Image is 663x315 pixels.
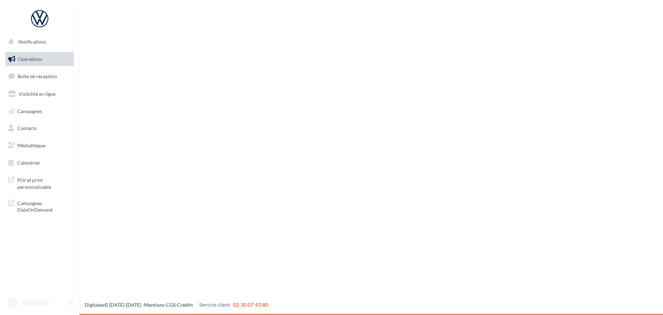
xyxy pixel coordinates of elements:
span: Médiathèque [17,142,46,148]
span: Boîte de réception [18,73,57,79]
button: Notifications [4,35,73,49]
span: Service client [199,301,230,308]
span: Visibilité en ligne [19,91,56,97]
span: PLV et print personnalisable [17,175,71,190]
a: Visibilité en ligne [4,87,75,101]
a: Calendrier [4,156,75,170]
span: Notifications [18,39,46,45]
span: Opérations [18,56,42,62]
span: Campagnes DataOnDemand [17,198,71,213]
a: Crédits [177,302,193,308]
span: Campagnes [17,108,42,114]
span: © [DATE]-[DATE] - - - [85,302,268,308]
a: PLV et print personnalisable [4,173,75,193]
a: Opérations [4,52,75,66]
a: Médiathèque [4,138,75,153]
a: Contacts [4,121,75,136]
span: Contacts [17,125,37,131]
a: CGS [166,302,175,308]
a: Mentions [144,302,164,308]
a: Boîte de réception [4,69,75,84]
a: Campagnes [4,104,75,119]
span: 02 30 07 43 80 [233,301,268,308]
a: Digitaleo [85,302,104,308]
span: Calendrier [17,160,40,166]
a: Campagnes DataOnDemand [4,196,75,216]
